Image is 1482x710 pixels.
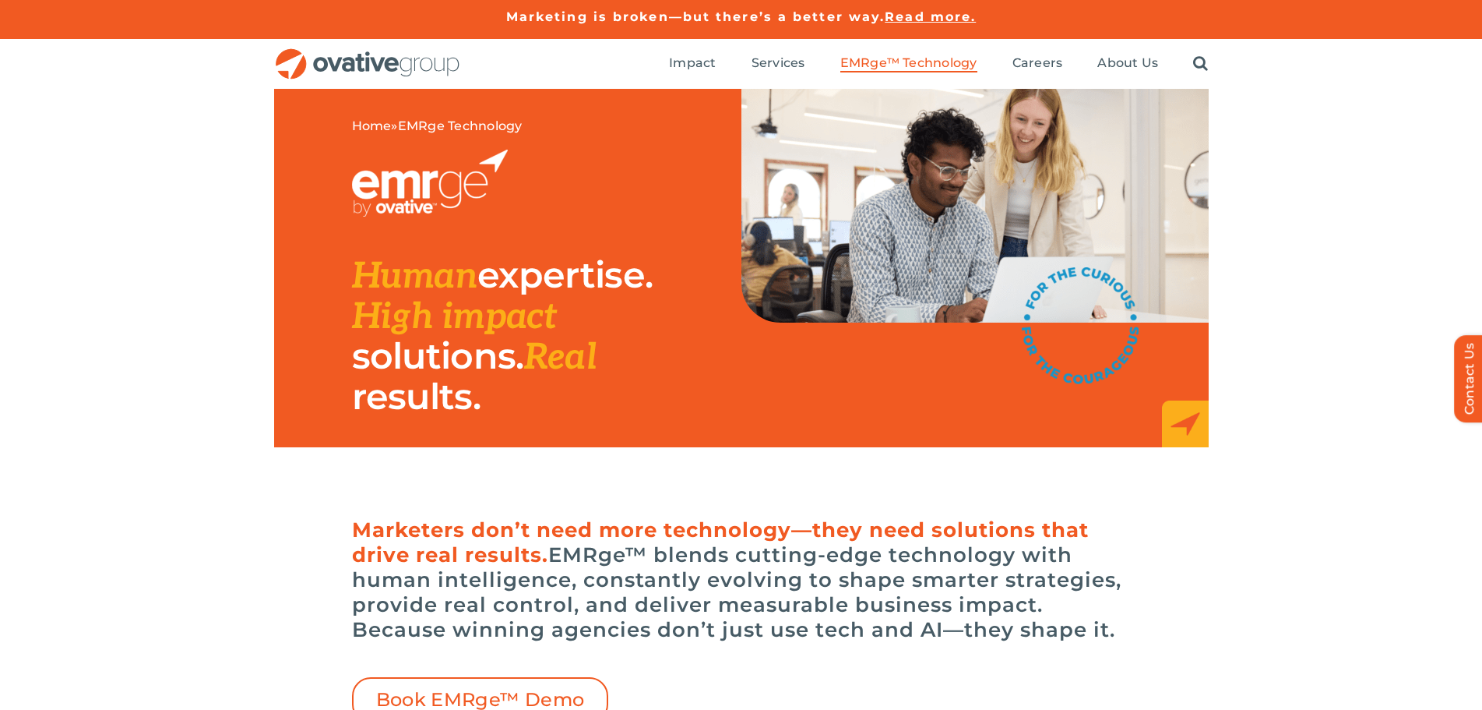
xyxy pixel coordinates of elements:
a: About Us [1097,55,1158,72]
a: EMRge™ Technology [840,55,977,72]
a: OG_Full_horizontal_RGB [274,47,461,62]
img: EMRge Landing Page Header Image [741,89,1209,323]
span: EMRge™ Technology [840,55,977,71]
a: Home [352,118,392,133]
span: About Us [1097,55,1158,71]
h6: EMRge™ blends cutting-edge technology with human intelligence, constantly evolving to shape smart... [352,517,1131,642]
a: Services [752,55,805,72]
nav: Menu [669,39,1208,89]
span: Real [524,336,597,380]
a: Careers [1012,55,1063,72]
a: Search [1193,55,1208,72]
span: » [352,118,523,134]
a: Read more. [885,9,976,24]
img: EMRGE_RGB_wht [352,150,508,217]
span: High impact [352,295,557,339]
span: Services [752,55,805,71]
span: Impact [669,55,716,71]
a: Marketing is broken—but there’s a better way. [506,9,885,24]
span: EMRge Technology [398,118,523,133]
span: solutions. [352,334,524,378]
a: Impact [669,55,716,72]
span: Careers [1012,55,1063,71]
span: expertise. [477,253,653,297]
span: Marketers don’t need more technology—they need solutions that drive real results. [352,517,1089,567]
span: Human [352,255,478,298]
img: EMRge_HomePage_Elements_Arrow Box [1162,401,1209,447]
span: results. [352,374,481,419]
